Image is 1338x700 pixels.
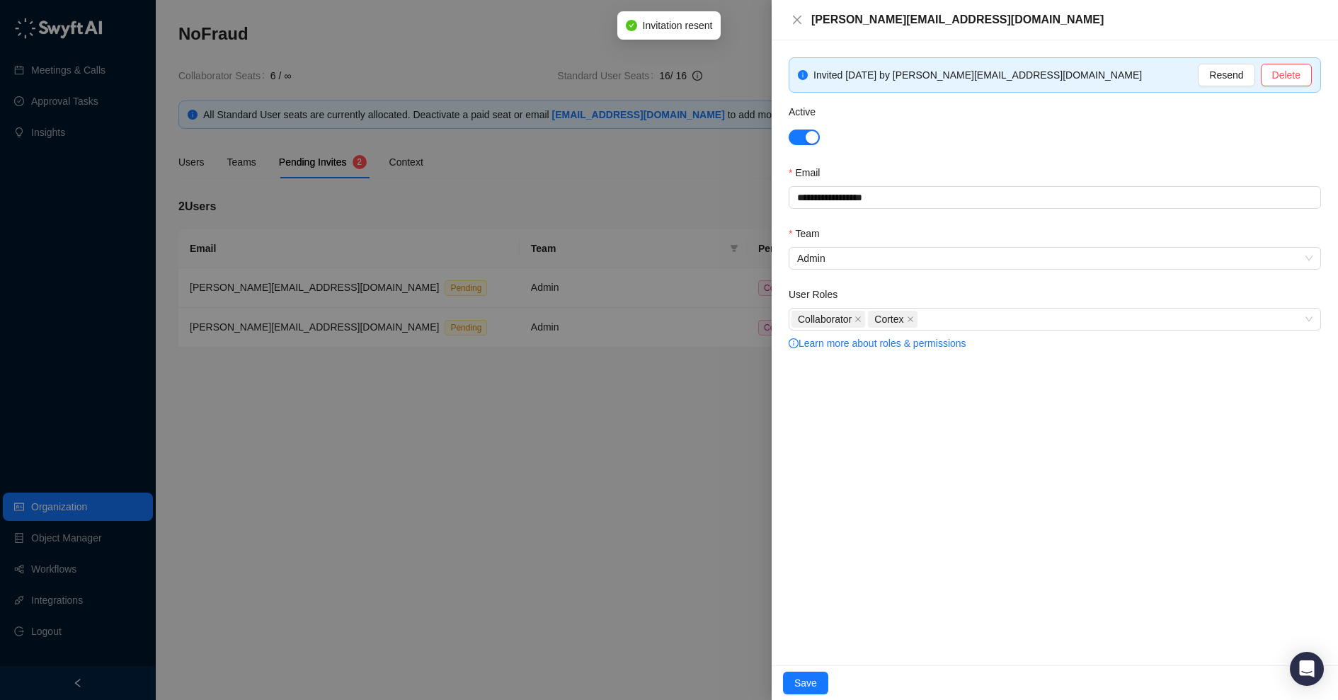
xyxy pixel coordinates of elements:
[783,672,828,694] button: Save
[791,14,803,25] span: close
[1198,64,1254,86] button: Resend
[789,165,830,180] label: Email
[789,130,820,145] button: Active
[797,248,1313,269] span: Admin
[789,287,847,302] label: User Roles
[643,18,713,33] span: Invitation resent
[626,20,637,31] span: check-circle
[798,311,852,327] span: Collaborator
[811,11,1321,28] div: [PERSON_NAME][EMAIL_ADDRESS][DOMAIN_NAME]
[789,186,1321,209] input: Email
[1272,67,1300,83] span: Delete
[794,675,817,691] span: Save
[907,316,914,323] span: close
[813,67,1198,83] div: Invited [DATE] by [PERSON_NAME][EMAIL_ADDRESS][DOMAIN_NAME]
[868,311,917,328] span: Cortex
[789,338,799,348] span: info-circle
[789,338,966,349] a: info-circleLearn more about roles & permissions
[1261,64,1312,86] button: Delete
[874,311,903,327] span: Cortex
[789,104,825,120] label: Active
[789,11,806,28] button: Close
[791,311,865,328] span: Collaborator
[789,226,830,241] label: Team
[798,70,808,80] span: info-circle
[1290,652,1324,686] div: Open Intercom Messenger
[1209,67,1243,83] span: Resend
[854,316,862,323] span: close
